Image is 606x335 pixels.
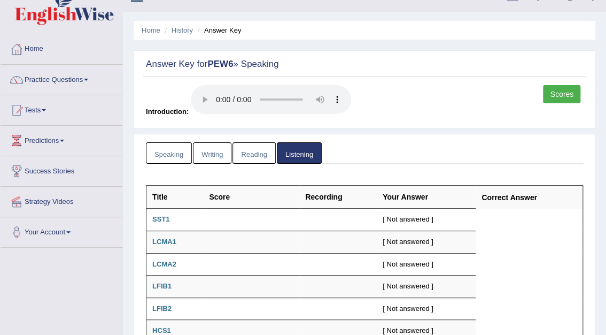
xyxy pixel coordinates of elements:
[383,281,470,292] div: [ Not answered ]
[195,25,242,35] li: Answer Key
[152,260,176,268] b: LCMA2
[543,85,580,103] a: Scores
[383,304,470,314] div: [ Not answered ]
[1,34,122,61] a: Home
[476,186,582,209] th: Correct Answer
[146,108,189,116] span: Introduction:
[193,142,231,164] a: Writing
[277,142,322,164] a: Listening
[1,126,122,153] a: Predictions
[142,26,160,34] a: Home
[146,186,204,209] th: Title
[383,215,470,225] div: [ Not answered ]
[152,238,176,246] b: LCMA1
[299,186,377,209] th: Recording
[1,95,122,122] a: Tests
[146,142,192,164] a: Speaking
[152,282,172,290] b: LFIB1
[203,186,299,209] th: Score
[1,156,122,183] a: Success Stories
[383,237,470,247] div: [ Not answered ]
[207,59,233,69] strong: PEW6
[232,142,275,164] a: Reading
[152,326,171,334] b: HCS1
[1,217,122,244] a: Your Account
[172,26,193,34] a: History
[146,59,417,70] h2: Answer Key for » Speaking
[152,304,172,313] b: LFIB2
[1,187,122,214] a: Strategy Videos
[383,260,470,270] div: [ Not answered ]
[1,65,122,92] a: Practice Questions
[152,215,170,223] b: SST1
[377,186,476,209] th: Your Answer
